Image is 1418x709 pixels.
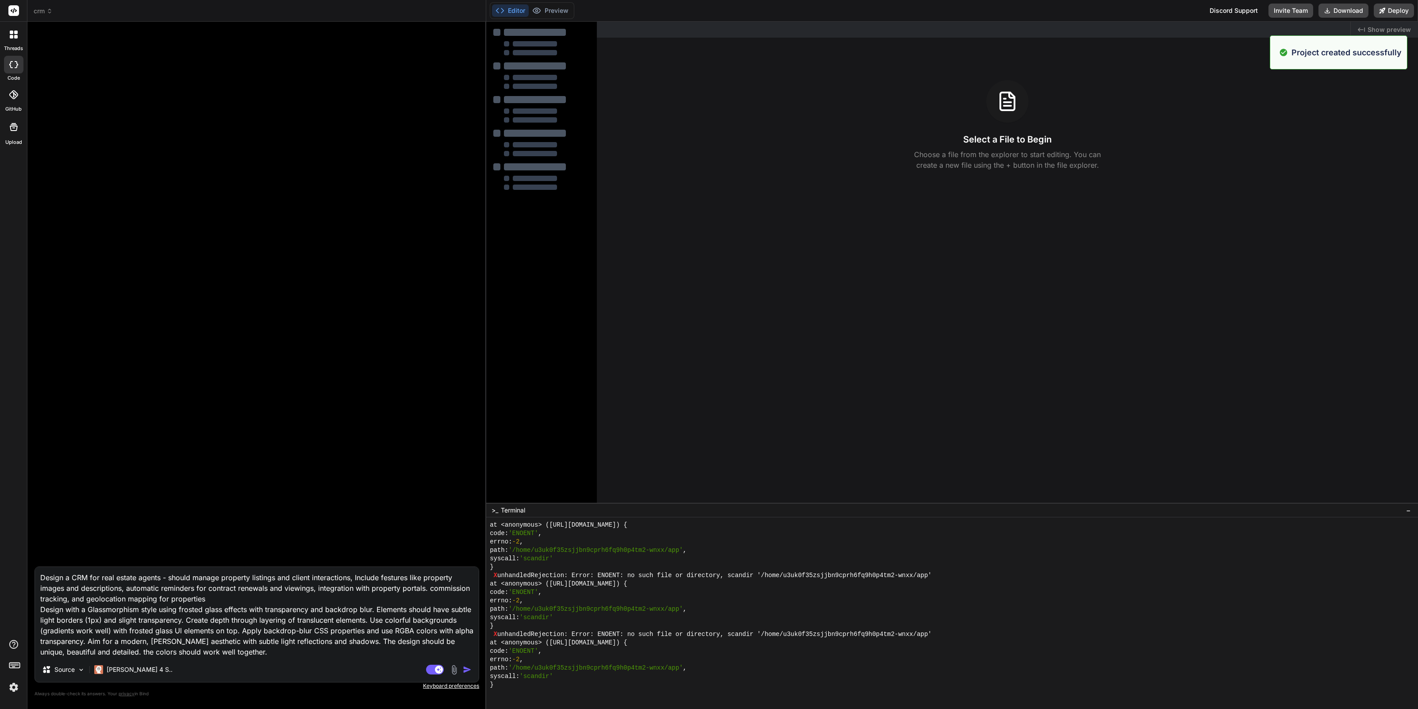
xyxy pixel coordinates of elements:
[119,691,134,696] span: privacy
[1368,25,1411,34] span: Show preview
[508,546,683,555] span: '/home/u3uk0f35zsjjbn9cprh6fq9h0p4tm2-wnxx/app'
[490,555,519,563] span: syscall:
[34,7,53,15] span: crm
[1406,506,1411,515] span: −
[490,605,508,613] span: path:
[683,664,687,672] span: ,
[5,139,22,146] label: Upload
[501,506,525,515] span: Terminal
[494,630,497,639] span: X
[8,74,20,82] label: code
[490,529,508,538] span: code:
[35,682,479,690] p: Keyboard preferences
[538,588,542,597] span: ,
[1279,46,1288,58] img: alert
[519,538,523,546] span: ,
[35,690,479,698] p: Always double-check its answers. Your in Bind
[963,133,1052,146] h3: Select a File to Begin
[508,605,683,613] span: '/home/u3uk0f35zsjjbn9cprh6fq9h0p4tm2-wnxx/app'
[538,647,542,655] span: ,
[490,622,493,630] span: }
[1291,46,1402,58] p: Project created successfully
[497,571,932,580] span: unhandledRejection: Error: ENOENT: no such file or directory, scandir '/home/u3uk0f35zsjjbn9cprh6...
[908,149,1107,170] p: Choose a file from the explorer to start editing. You can create a new file using the + button in...
[490,521,627,529] span: at <anonymous> ([URL][DOMAIN_NAME]) {
[683,605,687,613] span: ,
[538,529,542,538] span: ,
[54,665,75,674] p: Source
[529,4,572,17] button: Preview
[519,597,523,605] span: ,
[1374,4,1414,18] button: Deploy
[5,105,22,113] label: GitHub
[1268,4,1313,18] button: Invite Team
[508,647,538,655] span: 'ENOENT'
[77,666,85,674] img: Pick Models
[492,506,498,515] span: >_
[683,546,687,555] span: ,
[490,613,519,622] span: syscall:
[490,588,508,597] span: code:
[4,45,23,52] label: threads
[490,538,512,546] span: errno:
[508,664,683,672] span: '/home/u3uk0f35zsjjbn9cprh6fq9h0p4tm2-wnxx/app'
[490,655,512,664] span: errno:
[508,588,538,597] span: 'ENOENT'
[490,563,493,571] span: }
[490,681,493,689] span: }
[490,672,519,681] span: syscall:
[449,665,459,675] img: attachment
[519,672,553,681] span: 'scandir'
[512,597,520,605] span: -2
[519,613,553,622] span: 'scandir'
[490,546,508,555] span: path:
[6,680,21,695] img: settings
[519,555,553,563] span: 'scandir'
[490,664,508,672] span: path:
[490,639,627,647] span: at <anonymous> ([URL][DOMAIN_NAME]) {
[497,630,932,639] span: unhandledRejection: Error: ENOENT: no such file or directory, scandir '/home/u3uk0f35zsjjbn9cprh6...
[519,655,523,664] span: ,
[490,580,627,588] span: at <anonymous> ([URL][DOMAIN_NAME]) {
[463,665,472,674] img: icon
[492,4,529,17] button: Editor
[1204,4,1263,18] div: Discord Support
[508,529,538,538] span: 'ENOENT'
[1404,503,1413,517] button: −
[512,538,520,546] span: -2
[1318,4,1368,18] button: Download
[494,571,497,580] span: X
[490,597,512,605] span: errno:
[490,647,508,655] span: code:
[512,655,520,664] span: -2
[107,665,173,674] p: [PERSON_NAME] 4 S..
[94,665,103,674] img: Claude 4 Sonnet
[35,567,479,657] textarea: Design a CRM for real estate agents - should manage property listings and client interactions, In...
